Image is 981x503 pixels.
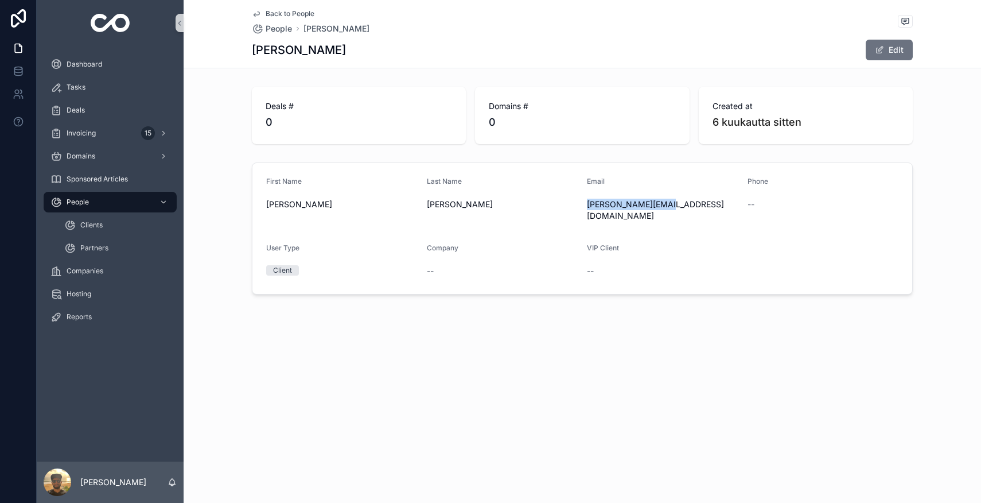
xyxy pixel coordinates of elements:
span: Deals [67,106,85,115]
p: 6 kuukautta sitten [713,114,801,130]
div: scrollable content [37,46,184,342]
span: User Type [266,243,299,252]
span: -- [587,265,594,277]
span: Company [427,243,458,252]
a: Invoicing15 [44,123,177,144]
a: People [252,23,292,34]
span: Sponsored Articles [67,175,128,184]
a: Hosting [44,284,177,304]
span: Dashboard [67,60,102,69]
span: Phone [748,177,768,185]
span: Back to People [266,9,314,18]
a: Clients [57,215,177,235]
span: -- [748,199,754,210]
p: [PERSON_NAME] [80,477,146,488]
span: 0 [266,114,272,130]
span: -- [427,265,434,277]
img: App logo [91,14,130,32]
span: 0 [489,114,496,130]
span: Deals # [266,100,452,112]
span: Partners [80,243,108,253]
span: Tasks [67,83,85,92]
span: Reports [67,312,92,322]
button: Edit [866,40,913,60]
a: Deals [44,100,177,121]
a: People [44,192,177,212]
span: Created at [713,100,899,112]
a: Sponsored Articles [44,169,177,189]
span: VIP Client [587,243,619,252]
span: [PERSON_NAME] [427,199,578,210]
span: Invoicing [67,129,96,138]
a: Dashboard [44,54,177,75]
h1: [PERSON_NAME] [252,42,346,58]
div: 15 [141,126,155,140]
span: People [266,23,292,34]
span: Domains # [489,100,675,112]
a: Domains [44,146,177,167]
span: Hosting [67,289,91,299]
span: First Name [266,177,302,185]
a: Tasks [44,77,177,98]
span: [PERSON_NAME] [266,199,418,210]
span: Email [587,177,605,185]
a: Partners [57,238,177,258]
a: [PERSON_NAME] [303,23,369,34]
span: People [67,198,89,207]
a: Reports [44,307,177,327]
div: Client [273,265,292,276]
a: Back to People [252,9,314,18]
span: [PERSON_NAME][EMAIL_ADDRESS][DOMAIN_NAME] [587,199,738,222]
span: Companies [67,266,103,276]
span: Clients [80,220,103,230]
span: Domains [67,152,95,161]
span: Last Name [427,177,462,185]
a: Companies [44,261,177,281]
